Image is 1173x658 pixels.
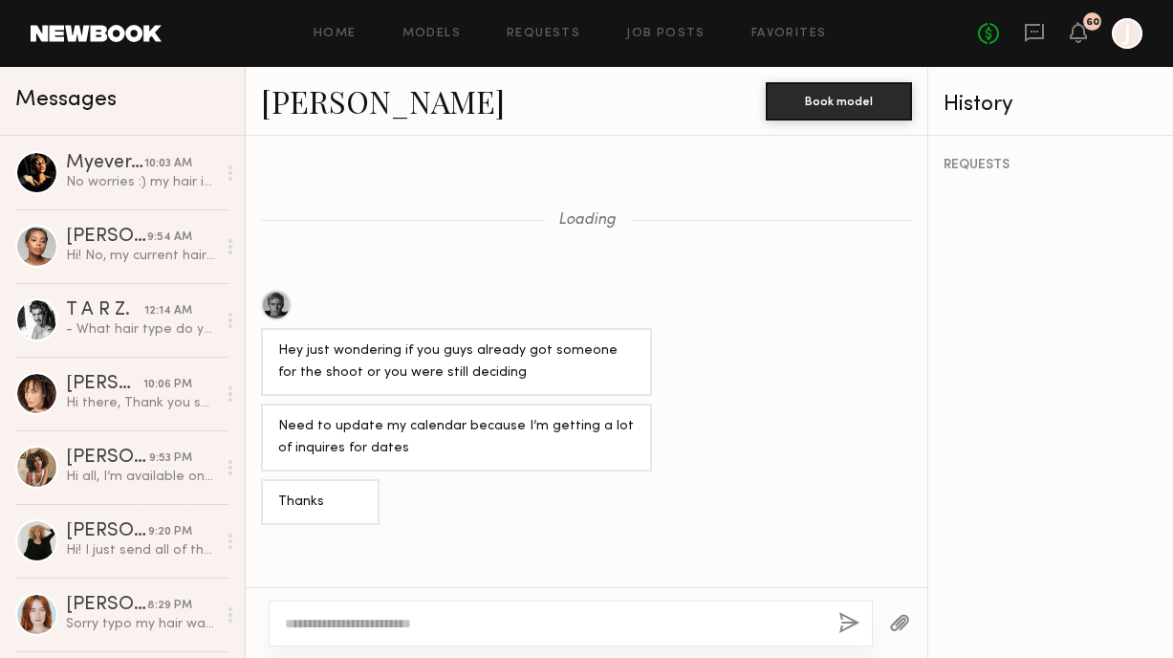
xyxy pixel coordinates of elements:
div: Myever A. [66,154,144,173]
div: 9:54 AM [147,229,192,247]
div: Need to update my calendar because I’m getting a lot of inquires for dates [278,416,635,460]
div: 10:03 AM [144,155,192,173]
div: Thanks [278,492,362,514]
div: - What hair type do you consider yourself? Somewhere between [GEOGRAPHIC_DATA] and curly. - When ... [66,320,216,339]
div: T A R Z. [66,301,144,320]
div: 60 [1086,17,1099,28]
div: [PERSON_NAME] [66,449,149,468]
div: Hey just wondering if you guys already got someone for the shoot or you were still deciding [278,340,635,384]
button: Book model [766,82,912,121]
div: [PERSON_NAME] [66,375,143,394]
div: [PERSON_NAME] [66,522,148,541]
div: 8:29 PM [147,597,192,615]
a: J [1112,18,1142,49]
div: Hi there, Thank you so much for checking my availability for this. I am currently available on [D... [66,394,216,412]
div: Hi! No, my current hairstyle is all brown braids. [66,247,216,265]
div: [PERSON_NAME] [66,228,147,247]
a: Models [402,28,461,40]
div: Hi! I just send all of the info to those emails:) thank you! [66,541,216,559]
span: Loading [558,212,616,229]
div: History [944,94,1158,116]
div: Hi all, I’m available on the 9th! Will send the requested media and hair history your way. Thanks! [66,468,216,486]
div: REQUESTS [944,159,1158,172]
a: [PERSON_NAME] [261,80,505,121]
a: Job Posts [626,28,706,40]
a: Book model [766,92,912,108]
div: 10:06 PM [143,376,192,394]
div: Sorry typo my hair was cut [DATE] I will email ! [66,615,216,633]
div: 9:20 PM [148,523,192,541]
div: 12:14 AM [144,302,192,320]
span: Messages [15,89,117,111]
div: [PERSON_NAME] [66,596,147,615]
a: Home [314,28,357,40]
div: 9:53 PM [149,450,192,468]
div: No worries :) my hair is currently blonde [66,173,216,191]
a: Requests [507,28,580,40]
a: Favorites [751,28,827,40]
